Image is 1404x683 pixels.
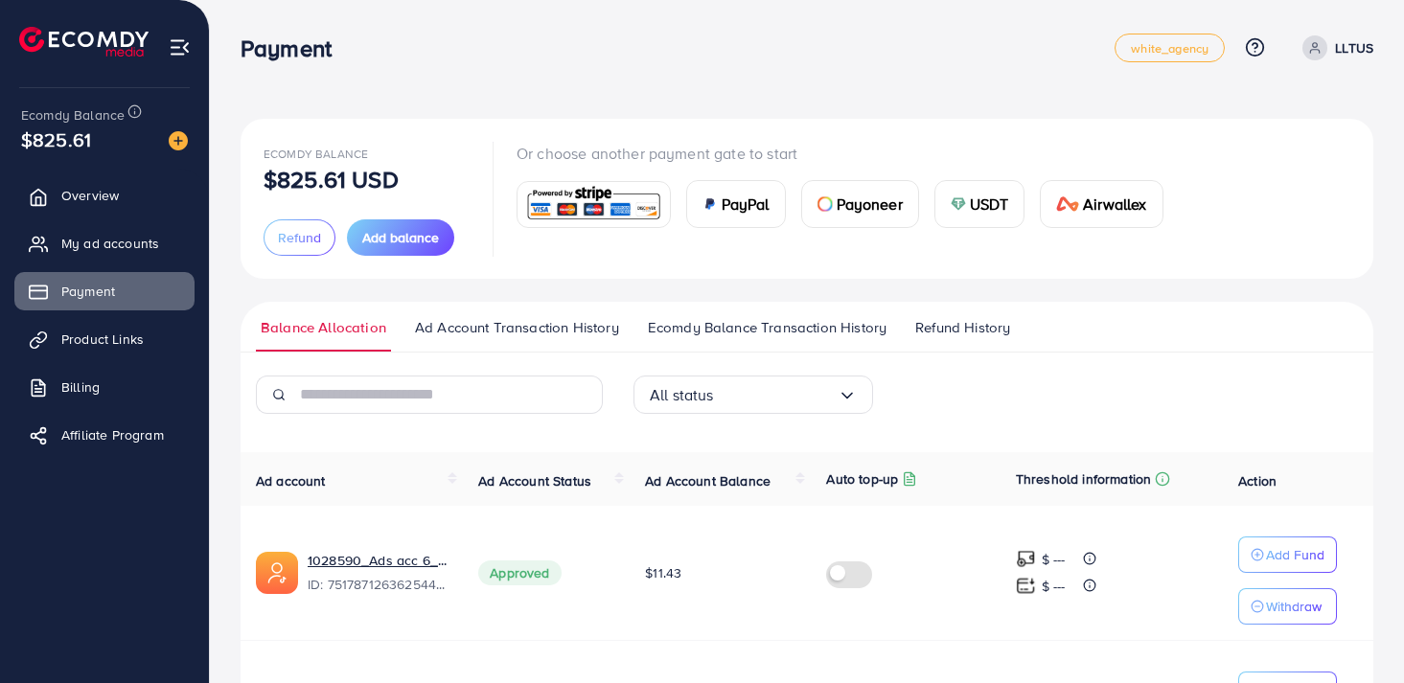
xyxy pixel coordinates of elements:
[826,467,898,490] p: Auto top-up
[61,377,100,397] span: Billing
[264,146,368,162] span: Ecomdy Balance
[837,193,903,216] span: Payoneer
[264,219,335,256] button: Refund
[686,180,786,228] a: cardPayPal
[14,368,195,406] a: Billing
[61,425,164,444] span: Affiliate Program
[817,196,833,212] img: card
[14,224,195,262] a: My ad accounts
[970,193,1009,216] span: USDT
[523,184,664,225] img: card
[1238,536,1337,573] button: Add Fund
[1266,543,1324,566] p: Add Fund
[308,575,448,594] span: ID: 7517871263625445383
[61,186,119,205] span: Overview
[415,317,619,338] span: Ad Account Transaction History
[14,176,195,215] a: Overview
[261,317,386,338] span: Balance Allocation
[1083,193,1146,216] span: Airwallex
[722,193,770,216] span: PayPal
[308,551,448,570] a: 1028590_Ads acc 6_1750390915755
[1335,36,1373,59] p: LLTUS
[633,376,873,414] div: Search for option
[1238,588,1337,625] button: Withdraw
[1016,576,1036,596] img: top-up amount
[278,228,321,247] span: Refund
[650,380,714,410] span: All status
[19,27,149,57] img: logo
[21,105,125,125] span: Ecomdy Balance
[1266,595,1322,618] p: Withdraw
[61,330,144,349] span: Product Links
[14,320,195,358] a: Product Links
[951,196,966,212] img: card
[478,560,561,585] span: Approved
[1040,180,1162,228] a: cardAirwallex
[61,234,159,253] span: My ad accounts
[347,219,454,256] button: Add balance
[14,272,195,310] a: Payment
[714,380,838,410] input: Search for option
[517,181,671,228] a: card
[241,34,347,62] h3: Payment
[308,551,448,595] div: <span class='underline'>1028590_Ads acc 6_1750390915755</span></br>7517871263625445383
[1115,34,1225,62] a: white_agency
[169,36,191,58] img: menu
[478,471,591,490] span: Ad Account Status
[915,317,1010,338] span: Refund History
[1238,471,1277,490] span: Action
[14,416,195,454] a: Affiliate Program
[648,317,886,338] span: Ecomdy Balance Transaction History
[1131,42,1208,55] span: white_agency
[264,168,399,191] p: $825.61 USD
[801,180,919,228] a: cardPayoneer
[256,552,298,594] img: ic-ads-acc.e4c84228.svg
[1295,35,1373,60] a: LLTUS
[1016,549,1036,569] img: top-up amount
[362,228,439,247] span: Add balance
[169,131,188,150] img: image
[1016,467,1151,490] p: Threshold information
[1042,575,1066,598] p: $ ---
[702,196,718,212] img: card
[21,125,91,153] span: $825.61
[517,142,1179,165] p: Or choose another payment gate to start
[61,282,115,301] span: Payment
[934,180,1025,228] a: cardUSDT
[1056,196,1079,212] img: card
[645,471,771,490] span: Ad Account Balance
[256,471,326,490] span: Ad account
[645,563,681,582] span: $11.43
[1042,548,1066,571] p: $ ---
